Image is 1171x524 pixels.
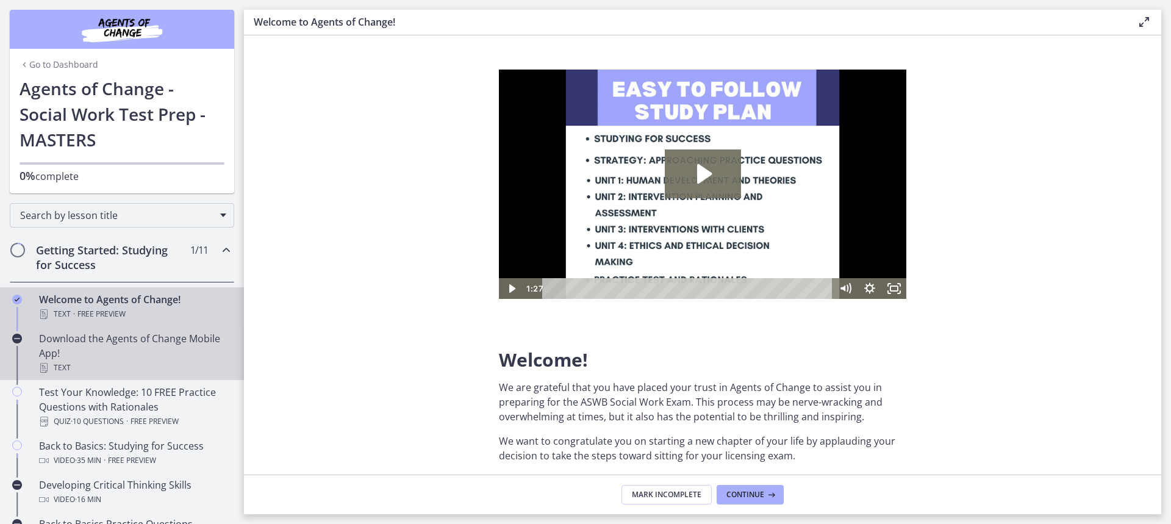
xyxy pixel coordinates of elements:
span: Mark Incomplete [632,490,701,500]
span: Free preview [108,453,156,468]
div: Test Your Knowledge: 10 FREE Practice Questions with Rationales [39,385,229,429]
div: Quiz [39,414,229,429]
div: Search by lesson title [10,203,234,228]
span: · 16 min [75,492,101,507]
span: Search by lesson title [20,209,214,222]
p: We want to congratulate you on starting a new chapter of your life by applauding your decision to... [499,434,906,463]
div: Video [39,492,229,507]
span: 1 / 11 [190,243,208,257]
span: Welcome! [499,347,588,372]
p: We are grateful that you have placed your trust in Agents of Change to assist you in preparing fo... [499,380,906,424]
button: Show settings menu [359,209,383,229]
div: Text [39,361,229,375]
div: Download the Agents of Change Mobile App! [39,331,229,375]
h1: Agents of Change - Social Work Test Prep - MASTERS [20,76,224,153]
span: Continue [726,490,764,500]
span: Free preview [131,414,179,429]
img: Agents of Change [49,15,195,44]
button: Mark Incomplete [621,485,712,504]
button: Play Video: c1o6hcmjueu5qasqsu00.mp4 [166,80,242,129]
span: 0% [20,168,35,183]
i: Completed [12,295,22,304]
span: · [104,453,106,468]
div: Video [39,453,229,468]
span: · [73,307,75,321]
span: · [126,414,128,429]
div: Developing Critical Thinking Skills [39,478,229,507]
p: complete [20,168,224,184]
button: Continue [717,485,784,504]
div: Welcome to Agents of Change! [39,292,229,321]
h2: Getting Started: Studying for Success [36,243,185,272]
button: Mute [334,209,359,229]
div: Back to Basics: Studying for Success [39,439,229,468]
h3: Welcome to Agents of Change! [254,15,1117,29]
div: Text [39,307,229,321]
span: · 10 Questions [71,414,124,429]
button: Fullscreen [383,209,407,229]
div: Playbar [52,209,328,229]
a: Go to Dashboard [20,59,98,71]
span: · 35 min [75,453,101,468]
span: Free preview [77,307,126,321]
